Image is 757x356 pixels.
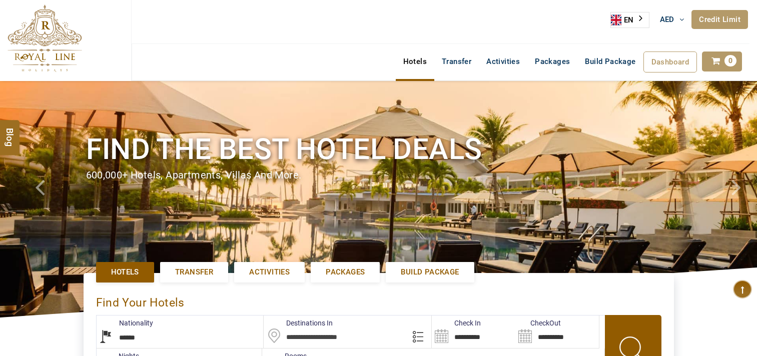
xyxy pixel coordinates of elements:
span: Hotels [111,267,139,277]
a: Hotels [96,262,154,282]
input: Search [515,315,599,348]
label: Destinations In [264,318,333,328]
a: 0 [702,51,742,71]
span: Build Package [401,267,459,277]
a: Activities [234,262,305,282]
a: Activities [479,51,527,71]
div: Language [610,12,649,28]
span: Transfer [175,267,213,277]
a: EN [611,12,649,27]
span: 0 [724,55,736,66]
label: Check In [432,318,481,328]
a: Transfer [160,262,228,282]
a: Build Package [577,51,643,71]
label: Nationality [97,318,153,328]
span: Blog [4,127,17,136]
span: Packages [326,267,365,277]
a: Packages [311,262,380,282]
label: CheckOut [515,318,561,328]
div: Find Your Hotels [96,285,661,315]
div: 600,000+ hotels, apartments, villas and more. [86,168,671,182]
input: Search [432,315,515,348]
img: The Royal Line Holidays [8,4,82,72]
aside: Language selected: English [610,12,649,28]
span: Dashboard [651,57,689,66]
a: Build Package [386,262,474,282]
a: Hotels [396,51,434,71]
a: Transfer [434,51,479,71]
h1: Find the best hotel deals [86,130,671,168]
a: Credit Limit [691,10,748,29]
span: Activities [249,267,290,277]
a: Packages [527,51,577,71]
span: AED [660,15,674,24]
